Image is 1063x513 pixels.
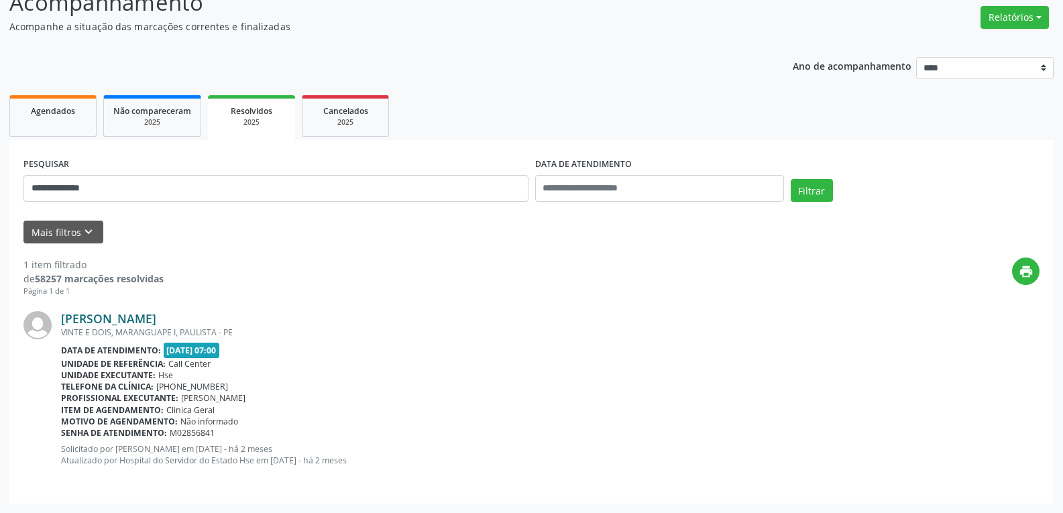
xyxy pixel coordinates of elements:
[535,154,632,175] label: DATA DE ATENDIMENTO
[61,381,154,392] b: Telefone da clínica:
[793,57,911,74] p: Ano de acompanhamento
[168,358,211,369] span: Call Center
[61,427,167,439] b: Senha de atendimento:
[156,381,228,392] span: [PHONE_NUMBER]
[164,343,220,358] span: [DATE] 07:00
[181,392,245,404] span: [PERSON_NAME]
[113,105,191,117] span: Não compareceram
[231,105,272,117] span: Resolvidos
[312,117,379,127] div: 2025
[61,416,178,427] b: Motivo de agendamento:
[158,369,173,381] span: Hse
[61,327,1040,338] div: VINTE E DOIS, MARANGUAPE I, PAULISTA - PE
[61,404,164,416] b: Item de agendamento:
[23,221,103,244] button: Mais filtroskeyboard_arrow_down
[180,416,238,427] span: Não informado
[1012,258,1040,285] button: print
[981,6,1049,29] button: Relatórios
[1019,264,1033,279] i: print
[323,105,368,117] span: Cancelados
[23,258,164,272] div: 1 item filtrado
[23,154,69,175] label: PESQUISAR
[23,272,164,286] div: de
[61,311,156,326] a: [PERSON_NAME]
[791,179,833,202] button: Filtrar
[61,443,1040,466] p: Solicitado por [PERSON_NAME] em [DATE] - há 2 meses Atualizado por Hospital do Servidor do Estado...
[61,358,166,369] b: Unidade de referência:
[9,19,740,34] p: Acompanhe a situação das marcações correntes e finalizadas
[23,311,52,339] img: img
[61,369,156,381] b: Unidade executante:
[61,345,161,356] b: Data de atendimento:
[217,117,286,127] div: 2025
[170,427,215,439] span: M02856841
[113,117,191,127] div: 2025
[31,105,75,117] span: Agendados
[23,286,164,297] div: Página 1 de 1
[61,392,178,404] b: Profissional executante:
[166,404,215,416] span: Clinica Geral
[81,225,96,239] i: keyboard_arrow_down
[35,272,164,285] strong: 58257 marcações resolvidas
